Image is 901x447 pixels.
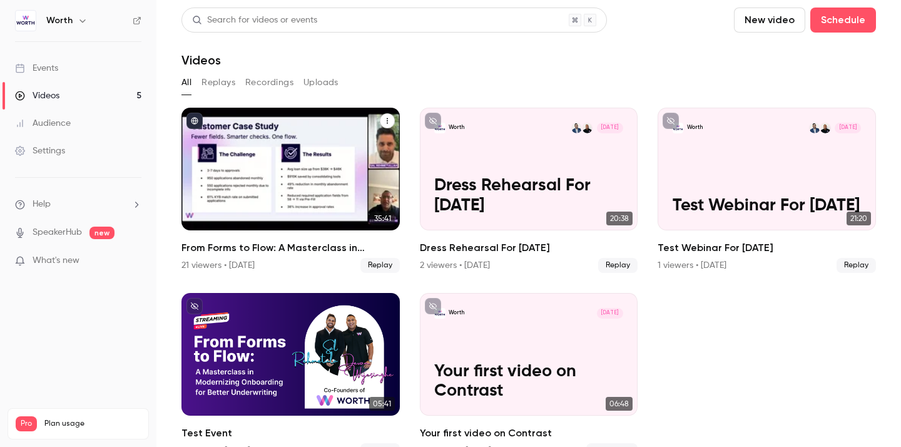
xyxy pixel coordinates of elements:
button: Uploads [303,73,339,93]
span: Replay [598,258,638,273]
span: 21:20 [847,212,871,225]
button: New video [734,8,805,33]
div: Search for videos or events [192,14,317,27]
img: Devon Wijesinghe [820,123,830,133]
div: Settings [15,145,65,157]
span: new [89,227,115,239]
p: Your first video on Contrast [434,362,623,401]
img: Sal Rehmetullah [809,123,820,133]
h2: From Forms to Flow: A Masterclass in Modernizing Onboarding for Better Underwriting [181,240,400,255]
a: SpeakerHub [33,226,82,239]
span: Replay [837,258,876,273]
span: 05:41 [369,397,395,411]
span: Pro [16,416,37,431]
div: Audience [15,117,71,130]
iframe: Noticeable Trigger [126,255,141,267]
h6: Worth [46,14,73,27]
span: [DATE] [597,308,623,319]
section: Videos [181,8,876,439]
a: 35:41From Forms to Flow: A Masterclass in Modernizing Onboarding for Better Underwriting21 viewer... [181,108,400,273]
button: unpublished [425,113,441,129]
span: Help [33,198,51,211]
div: 2 viewers • [DATE] [420,259,490,272]
span: Plan usage [44,419,141,429]
h2: Your first video on Contrast [420,426,638,441]
div: 1 viewers • [DATE] [658,259,726,272]
span: 06:48 [606,397,633,411]
button: unpublished [425,298,441,314]
h2: Dress Rehearsal For [DATE] [420,240,638,255]
button: All [181,73,191,93]
button: unpublished [663,113,679,129]
button: unpublished [186,298,203,314]
div: 21 viewers • [DATE] [181,259,255,272]
span: [DATE] [597,123,623,133]
img: Sal Rehmetullah [571,123,582,133]
span: [DATE] [835,123,861,133]
p: Worth [449,309,464,317]
button: Replays [201,73,235,93]
li: Test Webinar For Sept. 23 [658,108,876,273]
h1: Videos [181,53,221,68]
li: Dress Rehearsal For Sept. 23 2025 [420,108,638,273]
a: Test Webinar For Sept. 23WorthDevon WijesingheSal Rehmetullah[DATE]Test Webinar For [DATE]21:20Te... [658,108,876,273]
button: Schedule [810,8,876,33]
p: Worth [687,124,703,131]
h2: Test Event [181,426,400,441]
div: Events [15,62,58,74]
span: 35:41 [370,212,395,225]
li: From Forms to Flow: A Masterclass in Modernizing Onboarding for Better Underwriting [181,108,400,273]
img: Worth [16,11,36,31]
p: Test Webinar For [DATE] [673,196,862,216]
img: Devon Wijesinghe [582,123,593,133]
div: Videos [15,90,59,102]
p: Worth [449,124,464,131]
span: What's new [33,254,79,267]
span: 20:38 [606,212,633,225]
a: Dress Rehearsal For Sept. 23 2025WorthDevon WijesingheSal Rehmetullah[DATE]Dress Rehearsal For [D... [420,108,638,273]
button: published [186,113,203,129]
p: Dress Rehearsal For [DATE] [434,176,623,215]
h2: Test Webinar For [DATE] [658,240,876,255]
li: help-dropdown-opener [15,198,141,211]
button: Recordings [245,73,293,93]
span: Replay [360,258,400,273]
